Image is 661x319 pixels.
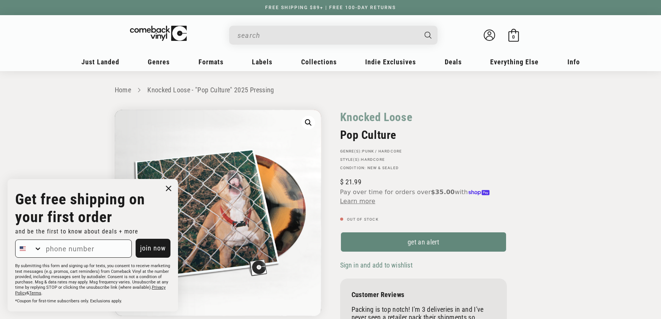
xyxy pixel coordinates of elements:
[340,217,507,222] p: Out of stock
[301,58,337,66] span: Collections
[362,149,402,153] a: Punk / Hardcore
[238,28,417,43] input: When autocomplete results are available use up and down arrows to review and enter to select
[340,178,344,186] span: $
[29,291,41,296] a: Terms
[340,128,507,142] h2: Pop Culture
[567,58,580,66] span: Info
[418,26,438,45] button: Search
[115,85,547,96] nav: breadcrumbs
[148,58,170,66] span: Genres
[20,246,26,252] img: United States
[198,58,223,66] span: Formats
[252,58,272,66] span: Labels
[512,34,515,40] span: 0
[340,166,507,170] p: Condition: New & Sealed
[340,261,413,269] span: Sign in and add to wishlist
[258,5,403,10] a: FREE SHIPPING $89+ | FREE 100-DAY RETURNS
[136,239,170,258] button: join now
[81,58,119,66] span: Just Landed
[340,261,415,269] button: Sign in and add to wishlist
[229,26,438,45] div: Search
[340,149,507,154] p: GENRE(S):
[42,240,131,257] input: phone number
[490,58,539,66] span: Everything Else
[352,291,495,299] p: Customer Reviews
[15,285,166,295] a: Privacy Policy
[340,157,507,162] p: STYLE(S):
[147,86,274,94] a: Knocked Loose - "Pop Culture" 2025 Pressing
[340,178,361,186] span: 21.99
[445,58,462,66] span: Deals
[340,232,507,252] a: get an alert
[15,190,145,226] strong: Get free shipping on your first order
[163,183,174,194] button: Close dialog
[365,58,416,66] span: Indie Exclusives
[340,110,413,124] a: Knocked Loose
[15,263,170,296] p: By submitting this form and signing up for texts, you consent to receive marketing text messages ...
[361,157,385,162] a: Hardcore
[15,228,138,235] span: and be the first to know about deals + more
[16,240,42,257] button: Search Countries
[115,86,131,94] a: Home
[15,299,122,303] span: *Coupon for first-time subscribers only. Exclusions apply.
